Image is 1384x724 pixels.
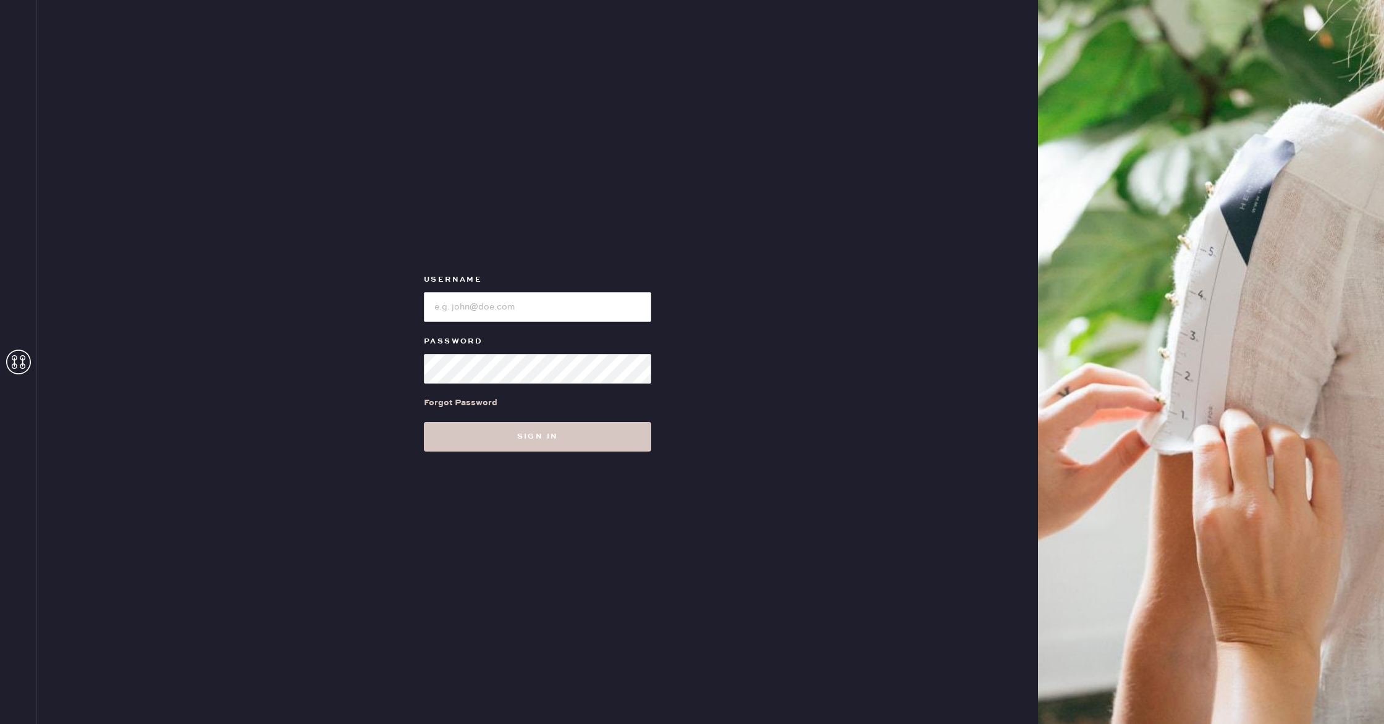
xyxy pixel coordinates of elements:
[424,272,651,287] label: Username
[424,422,651,452] button: Sign in
[424,334,651,349] label: Password
[424,384,497,422] a: Forgot Password
[424,292,651,322] input: e.g. john@doe.com
[424,396,497,410] div: Forgot Password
